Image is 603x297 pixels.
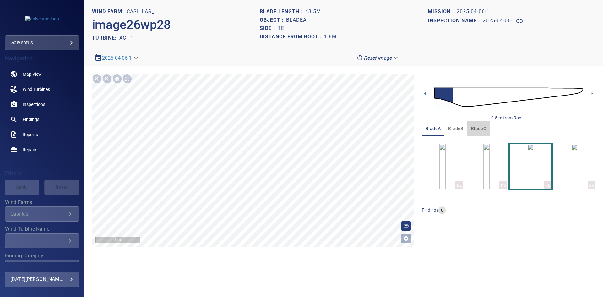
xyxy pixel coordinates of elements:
h1: Side : [260,25,278,31]
a: PS [483,144,490,189]
div: Finding Category [5,260,79,275]
div: Go home [112,74,122,84]
h1: 1.8m [324,34,337,40]
a: map noActive [5,67,79,82]
h2: TURBINE: [92,35,119,41]
span: findings [422,207,438,212]
button: LE [422,144,463,189]
div: Toggle full page [122,74,132,84]
div: SS [588,181,595,189]
div: 2025-04-06-1 [92,52,142,63]
div: TE [544,181,551,189]
label: Wind Turbine Name [5,227,79,232]
span: bladeA [426,125,441,133]
label: Finding Category [5,253,79,258]
a: windturbines noActive [5,82,79,97]
span: Map View [23,71,42,77]
h1: Mission : [428,9,457,15]
img: d [434,79,583,115]
img: galventus-logo [25,16,59,22]
a: inspections noActive [5,97,79,112]
h1: Distance from root : [260,34,324,40]
a: TE [528,144,534,189]
div: Wind Turbine Name [5,233,79,248]
span: Reports [23,131,38,138]
h1: TE [278,25,284,31]
h1: 2025-04-06-1 [483,18,516,24]
div: Wind Farms [5,206,79,222]
h1: 43.5m [305,9,321,15]
div: Reset Image [354,52,402,63]
a: 2025-04-06-1 [102,55,132,61]
h4: Navigation [5,55,79,62]
em: Reset Image [364,55,392,61]
h2: ACI_1 [119,35,133,41]
a: findings noActive [5,112,79,127]
span: Inspections [23,101,45,107]
h1: Inspection name : [428,18,483,24]
div: PS [499,181,507,189]
button: SS [554,144,595,189]
div: LE [455,181,463,189]
div: Zoom out [102,74,112,84]
span: Wind Turbines [23,86,50,92]
a: LE [439,144,446,189]
h1: Object : [260,17,286,23]
span: bladeB [448,125,463,133]
a: SS [572,144,578,189]
div: Zoom in [92,74,102,84]
h1: 2025-04-06-1 [457,9,490,15]
h1: Blade length : [260,9,305,15]
a: 2025-04-06-1 [483,17,523,25]
label: Wind Farms [5,200,79,205]
a: repairs noActive [5,142,79,157]
span: Repairs [23,146,37,153]
div: Casillas_I [10,211,66,217]
button: PS [466,144,507,189]
div: [DATE][PERSON_NAME] [10,274,74,284]
a: reports noActive [5,127,79,142]
h2: image26wp28 [92,17,171,32]
button: TE [510,144,551,189]
div: galventus [10,38,74,48]
span: Findings [23,116,39,123]
span: bladeC [471,125,486,133]
h1: WIND FARM: [92,9,127,15]
h1: bladeA [286,17,307,23]
button: Open image filters and tagging options [401,234,411,244]
div: 0-5 m from Root [491,115,523,121]
h1: Casillas_I [127,9,156,15]
h4: Filters [5,170,79,177]
span: 0 [438,207,446,213]
div: galventus [5,35,79,50]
